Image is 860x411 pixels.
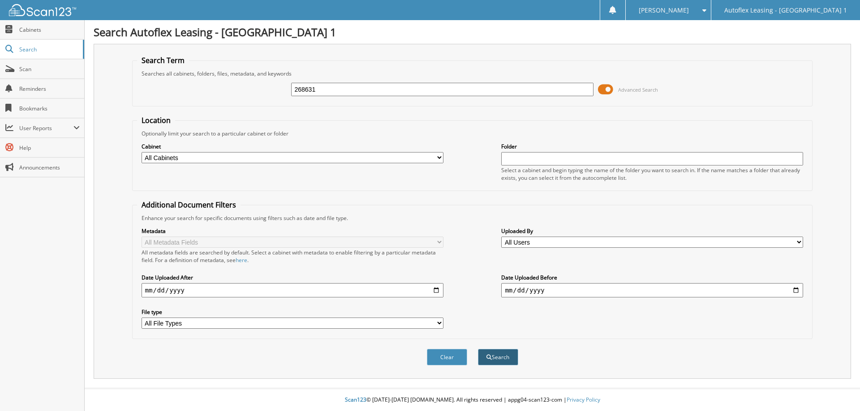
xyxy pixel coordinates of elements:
label: Date Uploaded Before [501,274,803,281]
button: Clear [427,349,467,365]
input: start [142,283,443,297]
div: Optionally limit your search to a particular cabinet or folder [137,130,808,137]
span: Cabinets [19,26,80,34]
span: Advanced Search [618,86,658,93]
span: Search [19,46,78,53]
a: here [236,256,247,264]
a: Privacy Policy [567,396,600,403]
h1: Search Autoflex Leasing - [GEOGRAPHIC_DATA] 1 [94,25,851,39]
iframe: Chat Widget [815,368,860,411]
input: end [501,283,803,297]
legend: Additional Document Filters [137,200,241,210]
legend: Location [137,115,175,125]
span: [PERSON_NAME] [639,8,689,13]
div: Select a cabinet and begin typing the name of the folder you want to search in. If the name match... [501,166,803,182]
span: Bookmarks [19,105,80,112]
label: Folder [501,143,803,150]
div: © [DATE]-[DATE] [DOMAIN_NAME]. All rights reserved | appg04-scan123-com | [85,389,860,411]
div: All metadata fields are searched by default. Select a cabinet with metadata to enable filtering b... [142,249,443,264]
span: Autoflex Leasing - [GEOGRAPHIC_DATA] 1 [724,8,847,13]
img: scan123-logo-white.svg [9,4,76,16]
span: Scan123 [345,396,366,403]
label: Uploaded By [501,227,803,235]
div: Enhance your search for specific documents using filters such as date and file type. [137,214,808,222]
label: Cabinet [142,143,443,150]
label: File type [142,308,443,316]
span: User Reports [19,124,73,132]
span: Reminders [19,85,80,93]
label: Date Uploaded After [142,274,443,281]
span: Help [19,144,80,152]
label: Metadata [142,227,443,235]
span: Announcements [19,164,80,171]
button: Search [478,349,518,365]
span: Scan [19,65,80,73]
div: Searches all cabinets, folders, files, metadata, and keywords [137,70,808,77]
legend: Search Term [137,55,189,65]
